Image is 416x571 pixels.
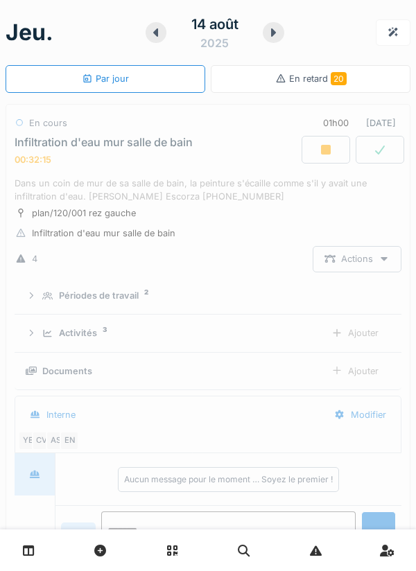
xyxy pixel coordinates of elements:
span: En retard [289,73,347,84]
div: Activités [59,326,97,340]
div: EN [60,430,79,450]
div: CV [32,430,51,450]
div: Aucun message pour le moment … Soyez le premier ! [124,473,333,486]
div: Périodes de travail [59,289,139,302]
div: 01h00 [323,116,349,130]
div: Ajouter [320,320,390,346]
div: Dans un coin de mur de sa salle de bain, la peinture s'écaille comme s'il y avait une infiltratio... [15,177,401,203]
div: Interne [46,408,76,421]
div: 4 [32,252,37,265]
summary: Périodes de travail2 [20,283,396,309]
div: En cours [29,116,67,130]
h1: jeu. [6,19,53,46]
div: plan/120/001 rez gauche [32,207,136,220]
div: Infiltration d'eau mur salle de bain [32,227,175,240]
div: YE [18,430,37,450]
div: [DATE] [311,110,401,136]
div: Par jour [82,72,129,85]
div: Documents [42,364,92,378]
summary: DocumentsAjouter [20,358,396,384]
div: 00:32:15 [15,155,51,165]
summary: Activités3Ajouter [20,320,396,346]
span: 20 [331,72,347,85]
div: Ajouter [320,358,390,384]
div: Modifier [322,402,398,428]
div: 2025 [200,35,229,51]
div: Infiltration d'eau mur salle de bain [15,136,193,149]
div: AS [46,430,65,450]
div: 14 août [191,14,239,35]
div: Actions [313,246,401,272]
